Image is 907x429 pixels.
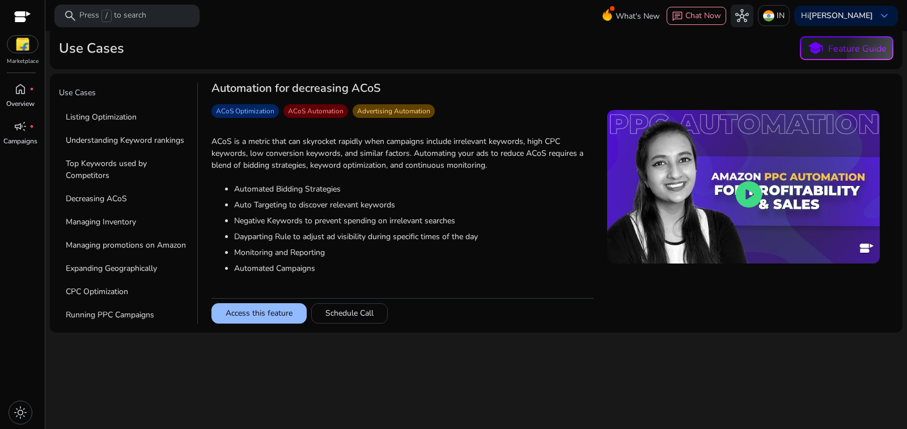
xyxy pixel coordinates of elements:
h2: Use Cases [59,40,124,57]
span: keyboard_arrow_down [878,9,891,23]
li: Automated Bidding Strategies [234,183,594,195]
p: Expanding Geographically [59,258,193,279]
li: Monitoring and Reporting [234,247,594,258]
span: Advertising Automation [357,107,430,116]
span: search [63,9,77,23]
p: Hi [801,12,873,20]
span: play_circle [733,179,765,210]
button: Schedule Call [311,303,388,324]
span: hub [735,9,749,23]
p: Running PPC Campaigns [59,304,193,325]
img: sddefault.jpg [607,110,880,264]
span: home [14,82,27,96]
p: Use Cases [59,87,193,103]
span: chat [672,11,683,22]
button: Access this feature [211,303,307,324]
p: CPC Optimization [59,281,193,302]
b: [PERSON_NAME] [809,10,873,21]
li: Dayparting Rule to adjust ad visibility during specific times of the day [234,231,594,243]
p: Managing promotions on Amazon [59,235,193,256]
img: flipkart.svg [7,36,38,53]
p: Marketplace [7,57,39,66]
li: Auto Targeting to discover relevant keywords [234,199,594,211]
span: fiber_manual_record [29,87,34,91]
span: / [101,10,112,22]
p: IN [777,6,785,26]
li: Automated Campaigns [234,262,594,274]
p: Top Keywords used by Competitors [59,153,193,186]
p: Decreasing ACoS [59,188,193,209]
button: chatChat Now [667,7,726,25]
span: Chat Now [685,10,721,21]
span: ACoS Automation [288,107,344,116]
button: schoolFeature Guide [800,36,893,60]
p: Overview [6,99,35,109]
span: fiber_manual_record [29,124,34,129]
p: Understanding Keyword rankings [59,130,193,151]
span: ACoS Optimization [216,107,274,116]
p: Listing Optimization [59,107,193,128]
h3: Automation for decreasing ACoS [211,82,380,95]
span: campaign [14,120,27,133]
span: What's New [616,6,660,26]
li: Negative Keywords to prevent spending on irrelevant searches [234,215,594,227]
p: Feature Guide [828,42,887,56]
p: ACoS is a metric that can skyrocket rapidly when campaigns include irrelevant keywords, high CPC ... [211,135,594,171]
button: hub [731,5,753,27]
p: Managing Inventory [59,211,193,232]
p: Press to search [79,10,146,22]
p: Campaigns [3,136,37,146]
img: in.svg [763,10,774,22]
span: school [807,40,824,57]
span: light_mode [14,406,27,419]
